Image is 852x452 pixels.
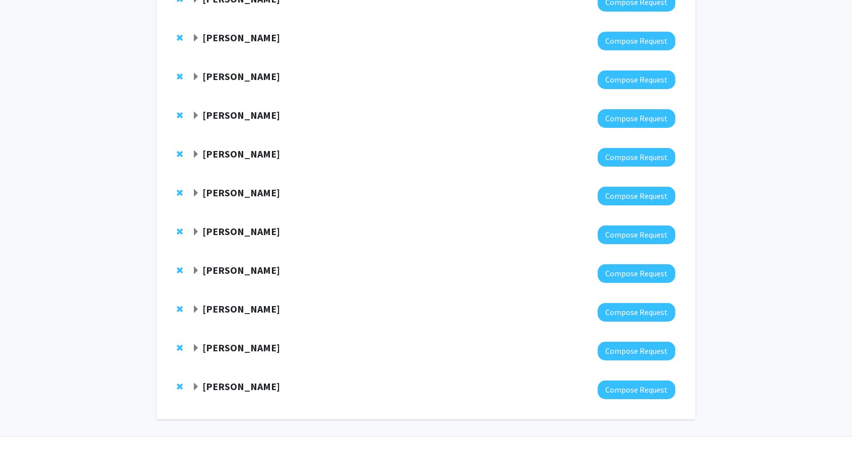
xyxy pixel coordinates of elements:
button: Compose Request to Walaa Garoot [598,70,675,89]
span: Expand Mario Macis Bookmark [192,306,200,314]
button: Compose Request to Angelo Mele [598,264,675,283]
strong: [PERSON_NAME] [202,147,280,160]
span: Expand Sonjala Williams Bookmark [192,228,200,236]
span: Remove Haiyang Yang from bookmarks [177,189,183,197]
strong: [PERSON_NAME] [202,341,280,354]
span: Expand Walaa Garoot Bookmark [192,73,200,81]
span: Expand Angelo Mele Bookmark [192,267,200,275]
span: Remove Yinan Su from bookmarks [177,150,183,158]
button: Compose Request to Yinan Su [598,148,675,167]
button: Compose Request to Mario Macis [598,303,675,322]
strong: [PERSON_NAME] [202,31,280,44]
button: Compose Request to Richard Smith [598,381,675,399]
button: Compose Request to Ahmad Ajakh [598,109,675,128]
iframe: Chat [8,407,43,444]
span: Remove Angelo Mele from bookmarks [177,266,183,274]
span: Remove Sonjala Williams from bookmarks [177,228,183,236]
strong: [PERSON_NAME] [202,264,280,276]
button: Compose Request to Rob Mislavsky [598,32,675,50]
span: Remove Rob Mislavsky from bookmarks [177,34,183,42]
button: Compose Request to Haiyang Yang [598,187,675,205]
span: Remove Richard Smith from bookmarks [177,383,183,391]
span: Expand Rob Mislavsky Bookmark [192,34,200,42]
strong: [PERSON_NAME] [202,186,280,199]
span: Remove Paul Ferraro from bookmarks [177,344,183,352]
strong: [PERSON_NAME] [202,109,280,121]
span: Expand Ahmad Ajakh Bookmark [192,112,200,120]
strong: [PERSON_NAME] [202,303,280,315]
span: Expand Paul Ferraro Bookmark [192,344,200,352]
span: Remove Ahmad Ajakh from bookmarks [177,111,183,119]
span: Expand Yinan Su Bookmark [192,150,200,159]
strong: [PERSON_NAME] [202,70,280,83]
button: Compose Request to Sonjala Williams [598,225,675,244]
strong: [PERSON_NAME] [202,380,280,393]
span: Remove Walaa Garoot from bookmarks [177,72,183,81]
button: Compose Request to Paul Ferraro [598,342,675,360]
span: Remove Mario Macis from bookmarks [177,305,183,313]
span: Expand Haiyang Yang Bookmark [192,189,200,197]
span: Expand Richard Smith Bookmark [192,383,200,391]
strong: [PERSON_NAME] [202,225,280,238]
